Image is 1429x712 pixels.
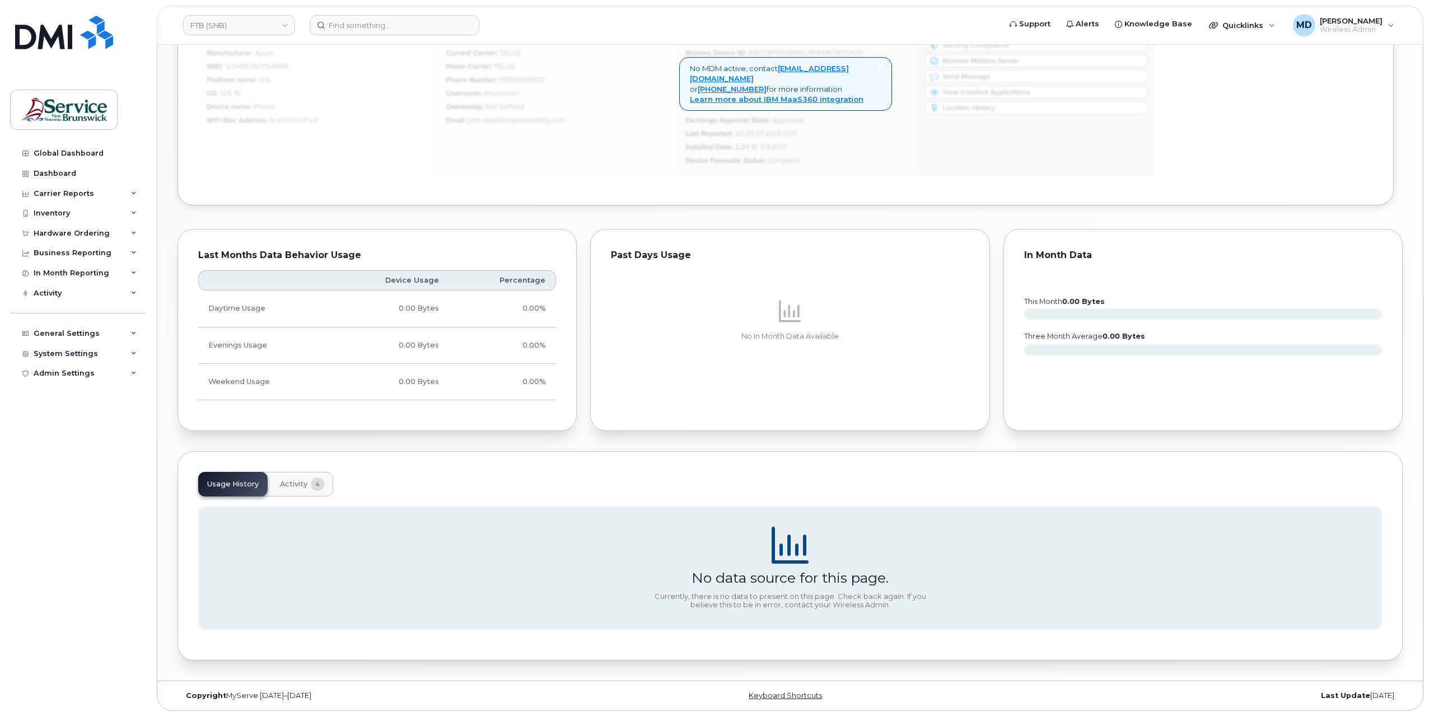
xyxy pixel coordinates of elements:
div: No data source for this page. [692,569,889,586]
span: 4 [311,477,324,491]
span: Activity [280,480,307,489]
tspan: 0.00 Bytes [1103,332,1145,340]
span: [PERSON_NAME] [1320,16,1383,25]
td: 0.00 Bytes [330,291,449,327]
span: Quicklinks [1222,21,1263,30]
span: Alerts [1076,18,1099,30]
input: Find something... [310,15,479,35]
text: three month average [1024,332,1145,340]
td: 0.00 Bytes [330,327,449,364]
a: Alerts [1058,13,1107,35]
div: Quicklinks [1201,14,1283,36]
td: Weekend Usage [198,364,330,400]
div: In Month Data [1024,250,1382,261]
div: Currently, there is no data to present on this page. Check back again. If you believe this to be ... [650,592,930,610]
td: 0.00% [449,327,557,364]
td: 0.00% [449,364,557,400]
div: Last Months Data Behavior Usage [198,250,556,261]
div: Matthew Deveau [1285,14,1402,36]
td: 0.00% [449,291,557,327]
a: Learn more about IBM MaaS360 integration [690,95,863,104]
span: MD [1296,18,1312,32]
div: MyServe [DATE]–[DATE] [178,691,586,700]
td: Evenings Usage [198,327,330,364]
a: Support [1002,13,1058,35]
a: Close [877,63,881,72]
div: No MDM active, contact or for more information [679,57,892,111]
strong: Copyright [186,691,226,700]
tr: Weekdays from 6:00pm to 8:00am [198,327,556,364]
td: Daytime Usage [198,291,330,327]
strong: Last Update [1321,691,1370,700]
a: [PHONE_NUMBER] [698,85,767,93]
span: × [877,62,881,72]
a: Knowledge Base [1107,13,1200,35]
span: Support [1019,18,1050,30]
span: Knowledge Base [1124,18,1192,30]
tr: Friday from 6:00pm to Monday 8:00am [198,364,556,400]
tspan: 0.00 Bytes [1062,297,1105,306]
text: this month [1024,297,1105,306]
th: Percentage [449,270,557,291]
span: Wireless Admin [1320,25,1383,34]
a: FTB (SNB) [183,15,295,35]
th: Device Usage [330,270,449,291]
td: 0.00 Bytes [330,364,449,400]
a: Keyboard Shortcuts [749,691,822,700]
div: Past Days Usage [611,250,969,261]
p: No In Month Data Available [611,331,969,341]
div: [DATE] [994,691,1403,700]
